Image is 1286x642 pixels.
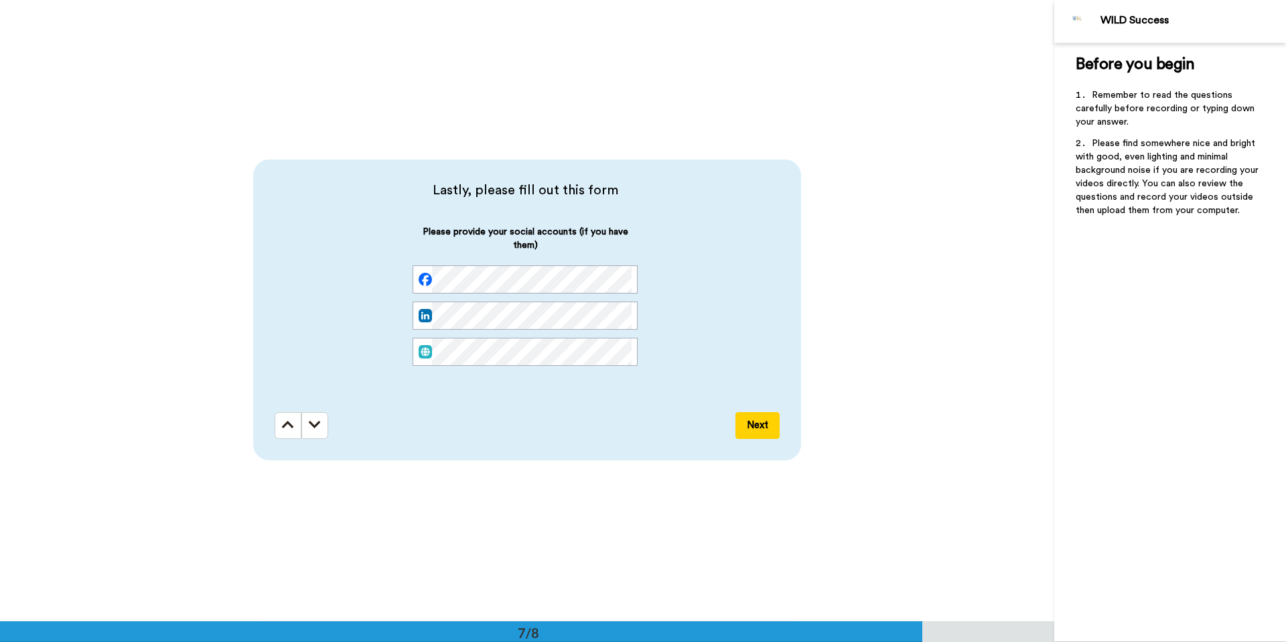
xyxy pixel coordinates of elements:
span: Lastly, please fill out this form [275,181,776,200]
span: Please find somewhere nice and bright with good, even lighting and minimal background noise if yo... [1076,139,1261,215]
img: linked-in.png [419,309,432,322]
img: Profile Image [1062,5,1094,38]
img: web.svg [419,345,432,359]
span: Before you begin [1076,56,1194,72]
img: facebook.svg [419,273,432,286]
span: Please provide your social accounts (if you have them) [413,225,638,265]
button: Next [735,412,780,439]
div: WILD Success [1100,14,1285,27]
div: 7/8 [496,623,561,642]
span: Remember to read the questions carefully before recording or typing down your answer. [1076,90,1257,127]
